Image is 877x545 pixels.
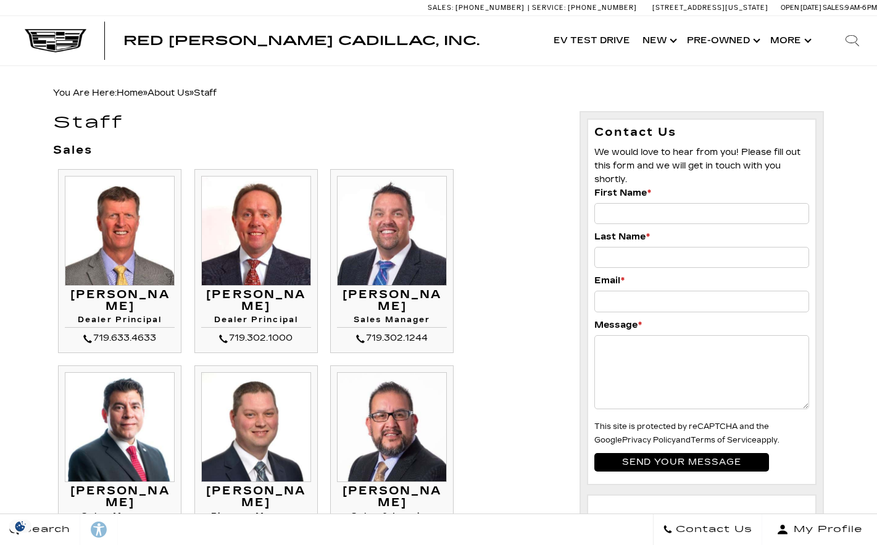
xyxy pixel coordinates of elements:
h3: [PERSON_NAME] [337,289,447,314]
img: Cadillac Dark Logo with Cadillac White Text [25,29,86,52]
section: Click to Open Cookie Consent Modal [6,520,35,533]
h3: [PERSON_NAME] [65,485,175,510]
label: Email [594,274,625,288]
h3: [PERSON_NAME] [337,485,447,510]
h3: [PERSON_NAME] [201,485,311,510]
h4: Dealer Principal [201,316,311,328]
a: EV Test Drive [547,16,636,65]
span: Search [19,521,70,538]
a: [STREET_ADDRESS][US_STATE] [652,4,768,12]
a: Sales: [PHONE_NUMBER] [428,4,528,11]
h4: Finance Manager [201,512,311,524]
a: Home [117,88,143,98]
span: My Profile [789,521,863,538]
input: Send your message [594,453,769,472]
a: Pre-Owned [681,16,764,65]
span: Sales: [823,4,845,12]
img: Thom Buckley [201,176,311,286]
h4: Sales Manager [65,512,175,524]
img: Leif Clinard [337,176,447,286]
button: Open user profile menu [762,514,877,545]
h3: [PERSON_NAME] [201,289,311,314]
span: Open [DATE] [781,4,821,12]
img: Ryan Gainer [201,372,311,482]
span: Contact Us [673,521,752,538]
label: Last Name [594,230,650,244]
h3: Contact Us [594,126,809,139]
span: Staff [194,88,217,98]
small: This site is protected by reCAPTCHA and the Google and apply. [594,422,779,444]
span: » [148,88,217,98]
label: First Name [594,186,651,200]
span: Service: [532,4,566,12]
div: Breadcrumbs [53,85,824,102]
span: Red [PERSON_NAME] Cadillac, Inc. [123,33,480,48]
span: [PHONE_NUMBER] [455,4,525,12]
img: Mike Jorgensen [65,176,175,286]
button: More [764,16,815,65]
a: Contact Us [653,514,762,545]
div: 719.633.4633 [65,331,175,346]
h3: Sales [53,144,561,157]
span: 9 AM-6 PM [845,4,877,12]
h3: [PERSON_NAME] [65,289,175,314]
img: Opt-Out Icon [6,520,35,533]
label: Message [594,318,642,332]
h4: Dealer Principal [65,316,175,328]
img: Matt Canales [65,372,175,482]
span: » [117,88,217,98]
a: About Us [148,88,189,98]
h4: Sales Manager [337,316,447,328]
a: Red [PERSON_NAME] Cadillac, Inc. [123,35,480,47]
span: We would love to hear from you! Please fill out this form and we will get in touch with you shortly. [594,147,800,185]
h1: Staff [53,114,561,132]
img: Gil Archuleta [337,372,447,482]
a: Terms of Service [691,436,757,444]
a: New [636,16,681,65]
a: Service: [PHONE_NUMBER] [528,4,640,11]
div: 719.302.1244 [337,331,447,346]
span: [PHONE_NUMBER] [568,4,637,12]
div: 719.302.1000 [201,331,311,346]
h4: Sales & Leasing Consultant [337,512,447,532]
span: You Are Here: [53,88,217,98]
span: Sales: [428,4,454,12]
a: Privacy Policy [622,436,676,444]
